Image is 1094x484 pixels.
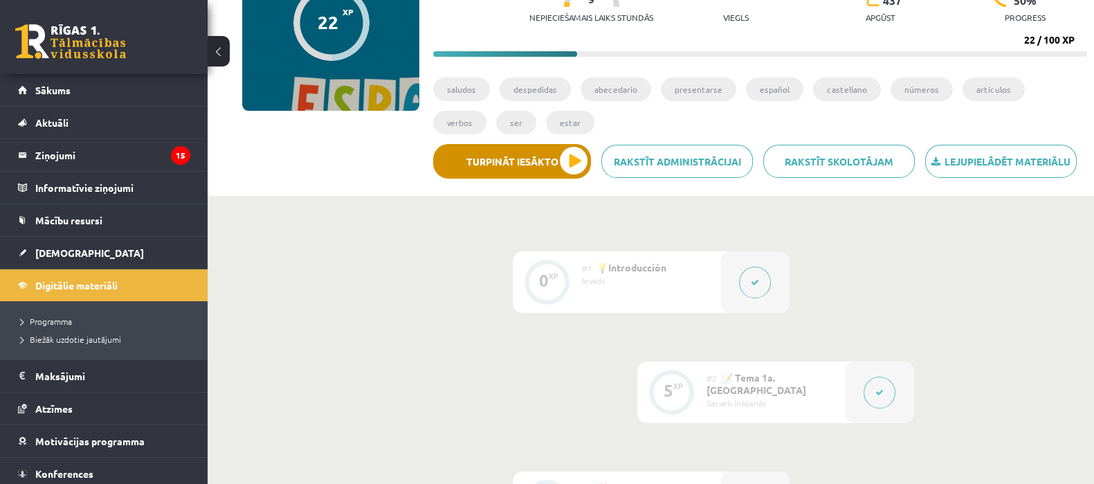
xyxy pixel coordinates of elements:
[35,84,71,96] span: Sākums
[581,78,651,101] li: abecedario
[891,78,953,101] li: números
[763,145,915,178] a: Rakstīt skolotājam
[596,261,666,274] span: 💡Introducción
[866,12,895,22] p: apgūst
[21,333,194,346] a: Biežāk uzdotie jautājumi
[664,384,673,397] div: 5
[706,397,835,409] div: Sasveicināšanās
[18,139,190,171] a: Ziņojumi15
[35,172,190,204] legend: Informatīvie ziņojumi
[35,214,102,226] span: Mācību resursi
[963,78,1025,101] li: artículos
[582,262,592,274] span: #1
[706,373,717,384] span: #2
[546,111,594,134] li: estar
[35,467,93,480] span: Konferences
[15,24,126,59] a: Rīgas 1. Tālmācības vidusskola
[35,360,190,392] legend: Maksājumi
[18,237,190,269] a: [DEMOGRAPHIC_DATA]
[925,145,1077,178] a: Lejupielādēt materiālu
[601,145,753,178] a: Rakstīt administrācijai
[35,139,190,171] legend: Ziņojumi
[433,78,490,101] li: saludos
[706,371,806,396] span: 📝 Tema 1a. [GEOGRAPHIC_DATA]
[673,382,683,390] div: XP
[746,78,803,101] li: español
[18,393,190,424] a: Atzīmes
[171,146,190,165] i: 15
[318,12,338,33] div: 22
[18,172,190,204] a: Informatīvie ziņojumi
[18,204,190,236] a: Mācību resursi
[813,78,881,101] li: castellano
[18,107,190,138] a: Aktuāli
[35,402,73,415] span: Atzīmes
[35,247,144,259] span: [DEMOGRAPHIC_DATA]
[343,7,354,17] span: XP
[549,272,558,280] div: XP
[35,435,145,447] span: Motivācijas programma
[18,269,190,301] a: Digitālie materiāli
[21,316,72,327] span: Programma
[723,12,749,22] p: Viegls
[496,111,536,134] li: ser
[539,274,549,287] div: 0
[529,12,653,22] p: Nepieciešamais laiks stundās
[35,116,69,129] span: Aktuāli
[1005,12,1046,22] p: progress
[18,360,190,392] a: Maksājumi
[18,425,190,457] a: Motivācijas programma
[21,315,194,328] a: Programma
[582,274,710,287] div: Ievads
[18,74,190,106] a: Sākums
[500,78,571,101] li: despedidas
[433,144,591,179] button: Turpināt iesākto
[433,111,486,134] li: verbos
[661,78,736,101] li: presentarse
[35,279,118,292] span: Digitālie materiāli
[21,334,121,345] span: Biežāk uzdotie jautājumi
